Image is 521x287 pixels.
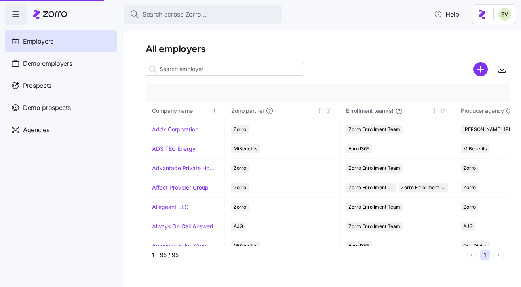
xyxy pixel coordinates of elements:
[463,164,476,173] span: Zorro
[463,183,476,192] span: Zorro
[466,250,477,260] button: Previous page
[23,81,51,91] span: Prospects
[5,97,117,119] a: Demo prospects
[461,107,504,115] span: Producer agency
[23,125,49,135] span: Agencies
[23,59,72,68] span: Demo employers
[5,52,117,74] a: Demo employers
[463,203,476,211] span: Zorro
[463,241,488,250] span: One Digital
[480,250,490,260] button: 1
[152,251,463,259] div: 1 - 95 / 95
[498,8,511,21] img: 676487ef2089eb4995defdc85707b4f5
[23,36,53,46] span: Employers
[5,74,117,97] a: Prospects
[463,222,473,231] span: AJG
[493,250,504,260] button: Next page
[5,119,117,141] a: Agencies
[23,103,71,113] span: Demo prospects
[348,241,369,250] span: Enroll365
[234,241,257,250] span: MiBenefits
[473,62,488,76] svg: add icon
[152,242,210,250] a: American Salon Group
[5,30,117,52] a: Employers
[463,144,487,153] span: MiBenefits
